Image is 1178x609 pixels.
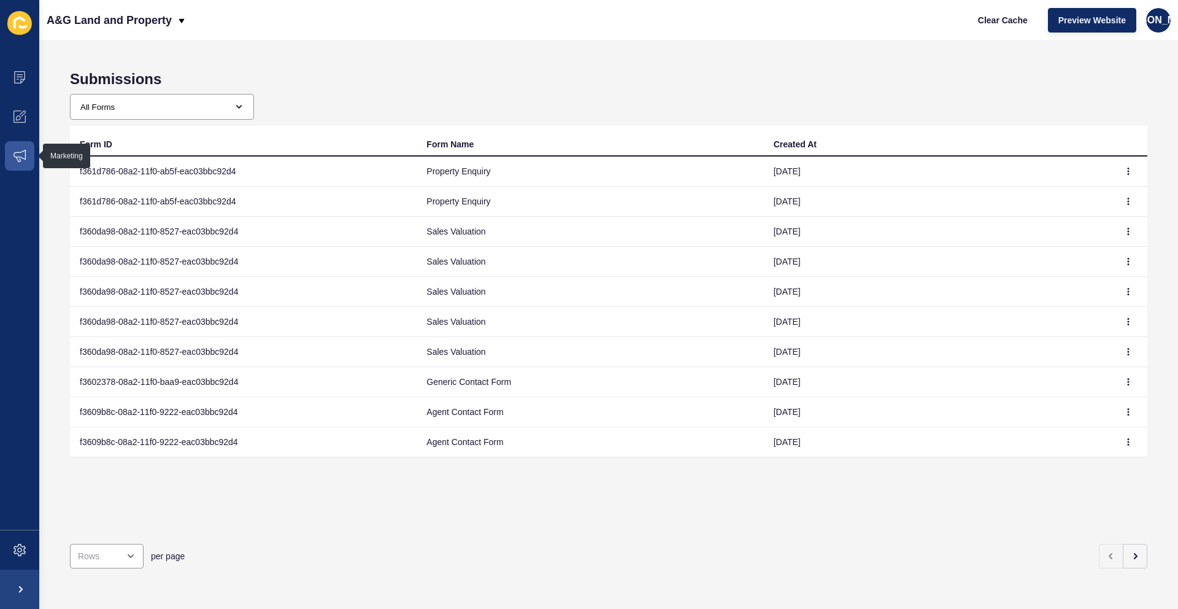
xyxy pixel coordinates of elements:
td: f361d786-08a2-11f0-ab5f-eac03bbc92d4 [70,157,417,187]
td: [DATE] [764,187,1111,217]
td: [DATE] [764,247,1111,277]
td: [DATE] [764,277,1111,307]
td: Sales Valuation [417,307,763,337]
td: Generic Contact Form [417,367,763,397]
td: f3609b8c-08a2-11f0-9222-eac03bbc92d4 [70,427,417,457]
div: Form ID [80,138,112,150]
td: Agent Contact Form [417,397,763,427]
span: Preview Website [1058,14,1126,26]
p: A&G Land and Property [47,5,172,36]
td: f3602378-08a2-11f0-baa9-eac03bbc92d4 [70,367,417,397]
td: Sales Valuation [417,247,763,277]
td: [DATE] [764,157,1111,187]
td: f360da98-08a2-11f0-8527-eac03bbc92d4 [70,277,417,307]
span: Clear Cache [978,14,1028,26]
td: [DATE] [764,367,1111,397]
div: open menu [70,544,144,568]
td: [DATE] [764,307,1111,337]
td: Property Enquiry [417,157,763,187]
div: Created At [774,138,817,150]
td: f3609b8c-08a2-11f0-9222-eac03bbc92d4 [70,397,417,427]
td: [DATE] [764,397,1111,427]
td: Sales Valuation [417,337,763,367]
h1: Submissions [70,71,1147,88]
button: Clear Cache [968,8,1038,33]
td: f360da98-08a2-11f0-8527-eac03bbc92d4 [70,337,417,367]
span: per page [151,550,185,562]
td: Agent Contact Form [417,427,763,457]
div: Form Name [426,138,474,150]
td: f361d786-08a2-11f0-ab5f-eac03bbc92d4 [70,187,417,217]
button: Preview Website [1048,8,1136,33]
td: f360da98-08a2-11f0-8527-eac03bbc92d4 [70,307,417,337]
td: f360da98-08a2-11f0-8527-eac03bbc92d4 [70,217,417,247]
td: f360da98-08a2-11f0-8527-eac03bbc92d4 [70,247,417,277]
td: [DATE] [764,217,1111,247]
td: [DATE] [764,337,1111,367]
td: Sales Valuation [417,277,763,307]
td: Sales Valuation [417,217,763,247]
div: Marketing [50,151,83,161]
td: Property Enquiry [417,187,763,217]
td: [DATE] [764,427,1111,457]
